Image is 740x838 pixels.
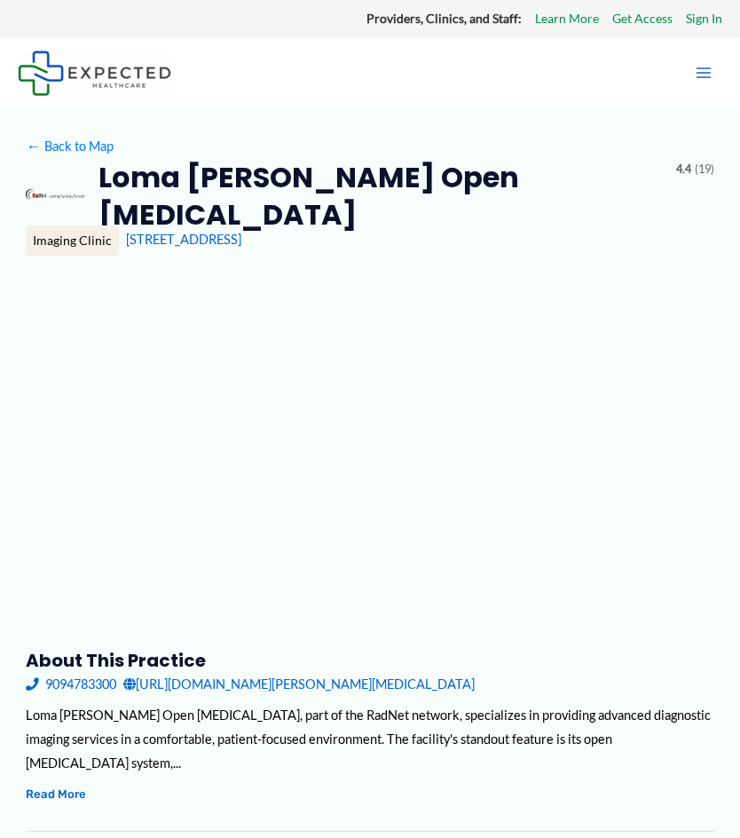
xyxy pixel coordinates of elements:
a: [URL][DOMAIN_NAME][PERSON_NAME][MEDICAL_DATA] [123,672,475,696]
div: Imaging Clinic [26,225,119,256]
a: 9094783300 [26,672,116,696]
button: Main menu toggle [685,54,722,91]
span: 4.4 [676,159,691,180]
a: Sign In [686,7,722,30]
a: ←Back to Map [26,134,114,158]
a: Get Access [612,7,673,30]
span: (19) [695,159,714,180]
img: Expected Healthcare Logo - side, dark font, small [18,51,171,96]
h3: About this practice [26,649,714,672]
button: Read More [26,784,86,804]
a: Learn More [535,7,599,30]
h2: Loma [PERSON_NAME] Open [MEDICAL_DATA] [98,159,662,233]
div: [STREET_ADDRESS] [126,231,714,249]
span: ← [26,138,42,154]
strong: Providers, Clinics, and Staff: [366,11,522,26]
div: Loma [PERSON_NAME] Open [MEDICAL_DATA], part of the RadNet network, specializes in providing adva... [26,703,714,775]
